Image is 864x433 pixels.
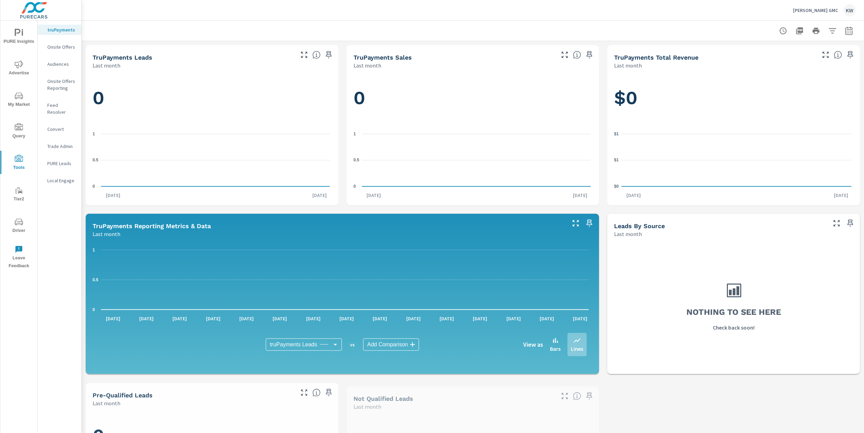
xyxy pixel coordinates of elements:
span: The number of truPayments leads. [312,51,321,59]
h6: View as [523,341,543,348]
span: Save this to your personalized report [845,218,856,229]
p: [DATE] [201,315,225,322]
h3: Nothing to see here [686,306,781,318]
span: Save this to your personalized report [584,218,595,229]
p: [DATE] [301,315,325,322]
button: Make Fullscreen [820,49,831,60]
p: Onsite Offers [47,44,76,50]
p: [DATE] [435,315,459,322]
span: Save this to your personalized report [584,49,595,60]
p: [DATE] [622,192,646,199]
p: [DATE] [235,315,259,322]
button: Make Fullscreen [831,218,842,229]
p: [DATE] [101,315,125,322]
p: Local Engage [47,177,76,184]
span: A basic review has been done and approved the credit worthiness of the lead by the configured cre... [312,388,321,397]
text: 0.5 [353,158,359,162]
p: Feed Resolver [47,102,76,115]
text: 0 [93,307,95,312]
div: KW [843,4,856,16]
p: Convert [47,126,76,133]
p: Bars [550,345,561,353]
p: Last month [93,61,120,70]
p: [DATE] [335,315,359,322]
text: 1 [353,132,356,136]
p: [DATE] [468,315,492,322]
span: Number of sales matched to a truPayments lead. [Source: This data is sourced from the dealer's DM... [573,51,581,59]
span: Save this to your personalized report [323,387,334,398]
p: PURE Leads [47,160,76,167]
p: Audiences [47,61,76,67]
text: 0.5 [93,158,98,162]
button: "Export Report to PDF" [793,24,806,38]
p: Last month [614,230,642,238]
span: Save this to your personalized report [323,49,334,60]
p: [PERSON_NAME] GMC [793,7,838,13]
div: Onsite Offers Reporting [38,76,81,93]
div: Onsite Offers [38,42,81,52]
p: [DATE] [401,315,425,322]
text: 0 [353,184,356,189]
p: Last month [93,230,120,238]
span: Driver [2,218,35,235]
h5: truPayments Total Revenue [614,54,698,61]
div: truPayments Leads [266,338,342,351]
h5: truPayments Leads [93,54,152,61]
h5: truPayments Sales [353,54,412,61]
p: Last month [93,399,120,407]
p: [DATE] [368,315,392,322]
h5: truPayments Reporting Metrics & Data [93,222,211,230]
div: Convert [38,124,81,134]
p: [DATE] [502,315,526,322]
p: Onsite Offers Reporting [47,78,76,91]
button: Make Fullscreen [559,391,570,401]
button: Make Fullscreen [299,387,310,398]
h5: Pre-Qualified Leads [93,392,153,399]
div: Feed Resolver [38,100,81,117]
h1: $0 [614,86,853,110]
span: Tier2 [2,186,35,203]
span: Leave Feedback [2,245,35,270]
h1: 0 [93,86,332,110]
button: Apply Filters [826,24,839,38]
span: Save this to your personalized report [584,391,595,401]
span: Add Comparison [367,341,408,348]
p: [DATE] [168,315,192,322]
span: PURE Insights [2,29,35,46]
p: Last month [353,403,381,411]
button: Make Fullscreen [559,49,570,60]
div: Audiences [38,59,81,69]
span: A basic review has been done and has not approved the credit worthiness of the lead by the config... [573,392,581,400]
div: Local Engage [38,175,81,186]
h1: 0 [353,86,592,110]
p: [DATE] [829,192,853,199]
button: Make Fullscreen [570,218,581,229]
p: [DATE] [308,192,332,199]
p: [DATE] [362,192,386,199]
text: 1 [93,132,95,136]
text: 1 [93,248,95,252]
p: [DATE] [101,192,125,199]
p: Last month [614,61,642,70]
text: $0 [614,184,619,189]
span: truPayments Leads [270,341,317,348]
span: Advertise [2,60,35,77]
button: Make Fullscreen [299,49,310,60]
p: [DATE] [268,315,292,322]
button: Print Report [809,24,823,38]
p: Last month [353,61,381,70]
text: $1 [614,132,619,136]
span: Tools [2,155,35,172]
span: My Market [2,92,35,109]
span: Query [2,123,35,140]
p: [DATE] [134,315,158,322]
span: Save this to your personalized report [845,49,856,60]
div: PURE Leads [38,158,81,169]
div: Add Comparison [363,338,419,351]
p: Check back soon! [713,323,755,332]
div: truPayments [38,25,81,35]
text: 0 [93,184,95,189]
p: [DATE] [568,315,592,322]
p: vs [342,342,363,348]
div: nav menu [0,21,37,273]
